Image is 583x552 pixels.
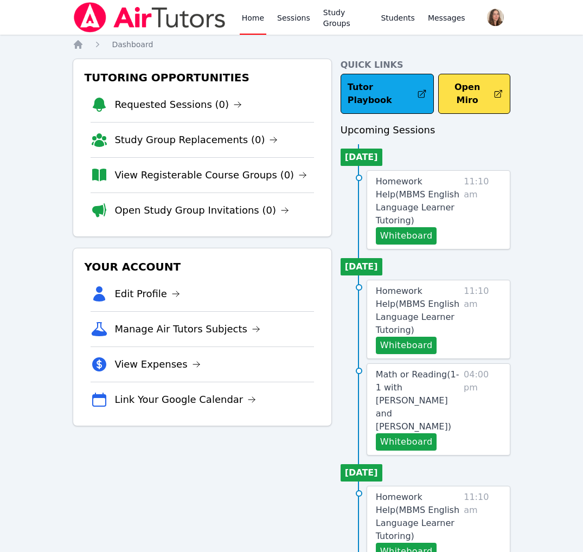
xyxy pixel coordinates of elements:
[428,12,465,23] span: Messages
[438,74,510,114] button: Open Miro
[114,286,180,301] a: Edit Profile
[114,132,278,147] a: Study Group Replacements (0)
[82,68,322,87] h3: Tutoring Opportunities
[376,227,437,245] button: Whiteboard
[114,392,256,407] a: Link Your Google Calendar
[341,74,434,114] a: Tutor Playbook
[114,97,242,112] a: Requested Sessions (0)
[73,2,226,33] img: Air Tutors
[82,257,322,277] h3: Your Account
[73,39,510,50] nav: Breadcrumb
[341,59,510,72] h4: Quick Links
[376,491,460,543] a: Homework Help(MBMS English Language Learner Tutoring)
[376,368,459,433] a: Math or Reading(1-1 with [PERSON_NAME] and [PERSON_NAME])
[112,39,153,50] a: Dashboard
[341,123,510,138] h3: Upcoming Sessions
[464,175,501,245] span: 11:10 am
[376,337,437,354] button: Whiteboard
[341,149,382,166] li: [DATE]
[464,368,501,451] span: 04:00 pm
[376,286,459,335] span: Homework Help ( MBMS English Language Learner Tutoring )
[114,203,289,218] a: Open Study Group Invitations (0)
[376,369,459,432] span: Math or Reading ( 1-1 with [PERSON_NAME] and [PERSON_NAME] )
[376,433,437,451] button: Whiteboard
[341,464,382,482] li: [DATE]
[376,175,460,227] a: Homework Help(MBMS English Language Learner Tutoring)
[376,285,460,337] a: Homework Help(MBMS English Language Learner Tutoring)
[114,322,260,337] a: Manage Air Tutors Subjects
[114,357,200,372] a: View Expenses
[112,40,153,49] span: Dashboard
[341,258,382,275] li: [DATE]
[114,168,307,183] a: View Registerable Course Groups (0)
[464,285,501,354] span: 11:10 am
[376,176,459,226] span: Homework Help ( MBMS English Language Learner Tutoring )
[376,492,459,541] span: Homework Help ( MBMS English Language Learner Tutoring )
